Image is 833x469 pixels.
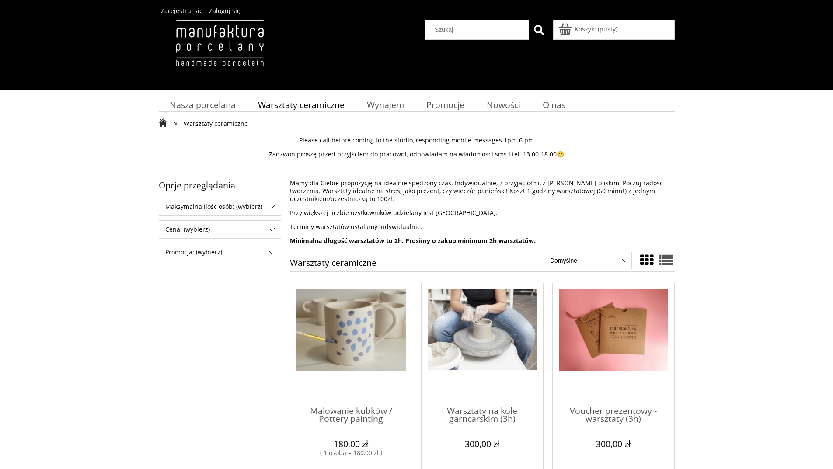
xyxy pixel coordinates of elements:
[290,236,536,245] strong: Minimalna długość warsztatów to 2h. Prosimy o zakup minimum 2h warsztatów.
[258,99,345,111] span: Warsztaty ceramiczne
[598,25,617,33] b: (pusty)
[170,99,236,111] span: Nasza porcelana
[296,289,406,399] a: Przejdź do produktu Malowanie kubków / Pottery painting
[159,96,247,113] a: Nasza porcelana
[529,20,549,40] button: Szukaj
[659,251,673,269] a: Widok pełny
[428,399,537,433] a: Warsztaty na kole garncarskim (3h)
[465,438,499,450] em: 300,00 zł
[559,399,668,433] a: Voucher prezentowy - warsztaty (3h)
[487,99,520,111] span: Nowości
[159,150,675,158] p: Zadzwoń proszę przed przyjściem do pracowni, odpowiadam na wiadomosci sms i tel. 13.00-18.00😁
[428,289,537,399] a: Przejdź do produktu Warsztaty na kole garncarskim (3h)
[356,96,415,113] a: Wynajem
[296,399,406,433] a: Malowanie kubków / Pottery painting
[334,438,368,450] em: 180,00 zł
[159,243,281,261] span: Promocja: (wybierz)
[290,258,376,271] h1: Warsztaty ceramiczne
[543,99,565,111] span: O nas
[290,209,675,217] p: Przy większej liczbie użytkowników udzielany jest [GEOGRAPHIC_DATA].
[159,198,281,216] div: Filtruj
[159,177,281,193] span: Opcje przeglądania
[428,399,537,425] span: Warsztaty na kole garncarskim (3h)
[575,25,596,33] span: Koszyk:
[159,136,675,144] p: Please call before coming to the studio, responding mobile messages 1pm-6 pm
[320,448,382,457] i: ( 1 osoba = 180,00 zł )
[547,252,631,269] select: Sortuj wg
[296,399,406,425] span: Malowanie kubków / Pottery painting
[159,220,281,239] div: Filtruj
[596,438,631,450] em: 300,00 zł
[161,7,203,15] a: Zarejestruj się
[209,7,240,15] a: Zaloguj się
[367,99,404,111] span: Wynajem
[174,118,178,128] span: »
[159,198,281,215] span: Maksymalna ilość osób: (wybierz)
[290,223,675,231] p: Terminy warsztatów ustalamy indywidualnie.
[159,243,281,261] div: Filtruj
[531,96,576,113] a: O nas
[415,96,475,113] a: Promocje
[559,289,668,372] img: Voucher prezentowy - warsztaty (3h)
[290,179,675,203] p: Mamy dla Ciebie propozycję na idealnie spędzony czas. Indywidualnie, z przyjaciółmi, z [PERSON_NA...
[184,119,248,128] span: Warsztaty ceramiczne
[428,20,529,39] input: Szukaj w sklepie
[296,289,406,372] img: Malowanie kubków / Pottery painting
[428,289,537,371] img: Warsztaty na kole garncarskim (3h)
[475,96,531,113] a: Nowości
[559,399,668,425] span: Voucher prezentowy - warsztaty (3h)
[559,289,668,399] a: Przejdź do produktu Voucher prezentowy - warsztaty (3h)
[247,96,356,113] a: Warsztaty ceramiczne
[560,25,617,33] a: Produkty w koszyku 0. Przejdź do koszyka
[640,251,653,269] a: Widok ze zdjęciem
[426,99,464,111] span: Promocje
[159,221,281,238] span: Cena: (wybierz)
[159,20,281,85] img: Manufaktura Porcelany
